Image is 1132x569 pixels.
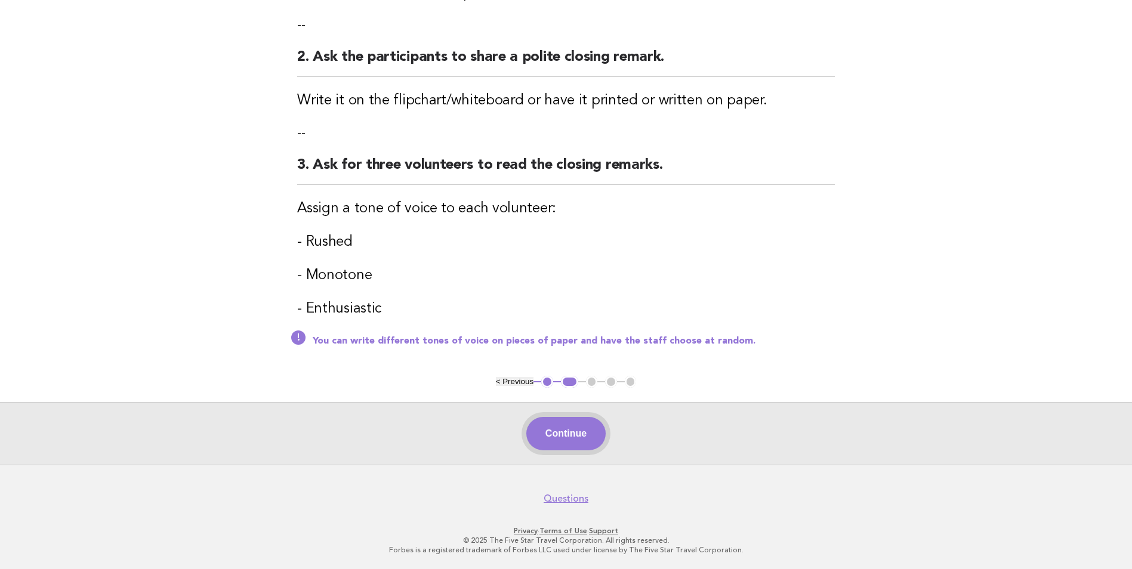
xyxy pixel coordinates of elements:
[297,299,835,318] h3: - Enthusiastic
[297,199,835,218] h3: Assign a tone of voice to each volunteer:
[297,266,835,285] h3: - Monotone
[496,377,533,386] button: < Previous
[297,125,835,141] p: --
[297,91,835,110] h3: Write it on the flipchart/whiteboard or have it printed or written on paper.
[201,545,931,555] p: Forbes is a registered trademark of Forbes LLC used under license by The Five Star Travel Corpora...
[541,376,553,388] button: 1
[297,156,835,185] h2: 3. Ask for three volunteers to read the closing remarks.
[297,48,835,77] h2: 2. Ask the participants to share a polite closing remark.
[514,527,538,535] a: Privacy
[561,376,578,388] button: 2
[297,233,835,252] h3: - Rushed
[201,536,931,545] p: © 2025 The Five Star Travel Corporation. All rights reserved.
[589,527,618,535] a: Support
[201,526,931,536] p: · ·
[297,17,835,33] p: --
[539,527,587,535] a: Terms of Use
[313,335,835,347] p: You can write different tones of voice on pieces of paper and have the staff choose at random.
[526,417,606,450] button: Continue
[544,493,588,505] a: Questions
